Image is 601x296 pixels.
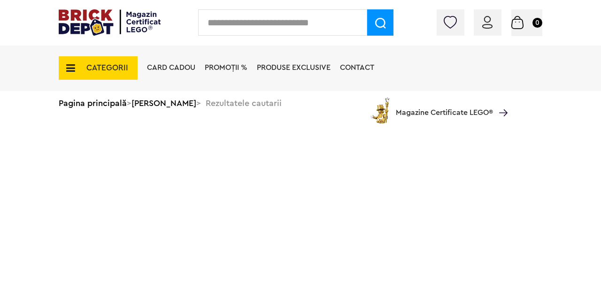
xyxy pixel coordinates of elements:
small: 0 [532,18,542,28]
a: Magazine Certificate LEGO® [493,97,508,105]
span: Magazine Certificate LEGO® [396,96,493,117]
a: Contact [340,64,374,71]
a: PROMOȚII % [205,64,247,71]
a: Card Cadou [147,64,195,71]
a: Produse exclusive [257,64,331,71]
span: CATEGORII [86,64,128,72]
